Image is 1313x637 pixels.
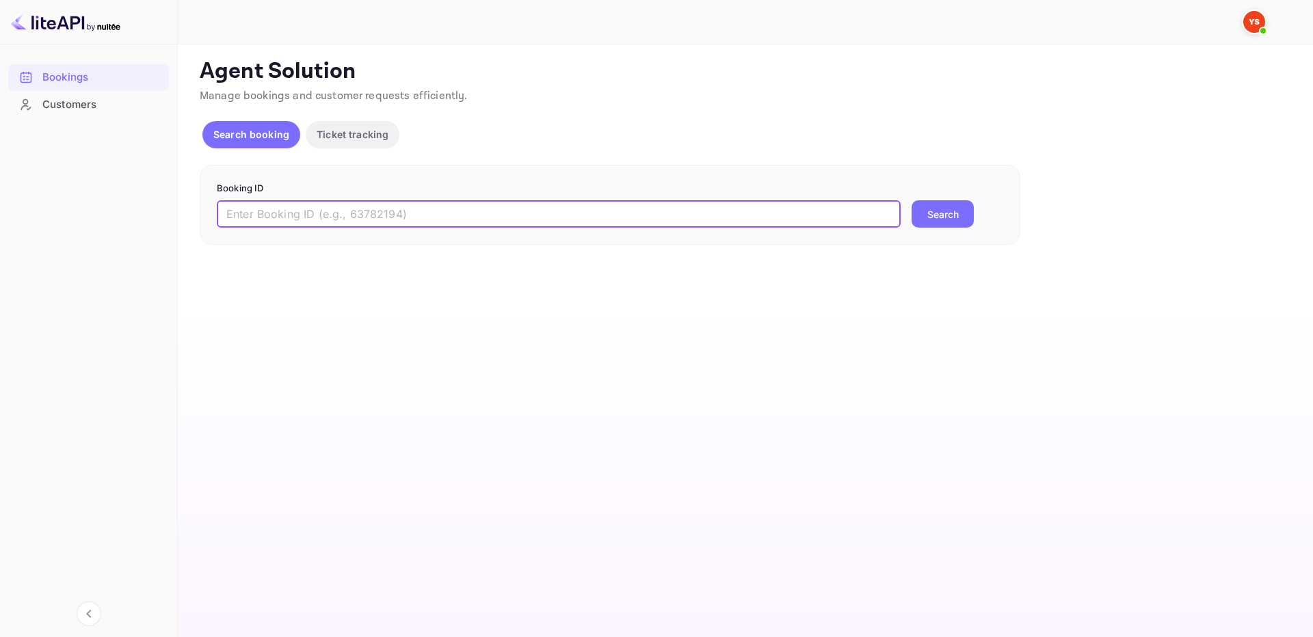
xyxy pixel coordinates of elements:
div: Customers [42,97,162,113]
img: LiteAPI logo [11,11,120,33]
div: Bookings [42,70,162,85]
a: Bookings [8,64,169,90]
img: Yandex Support [1243,11,1265,33]
p: Search booking [213,127,289,141]
p: Agent Solution [200,58,1288,85]
input: Enter Booking ID (e.g., 63782194) [217,200,901,228]
div: Bookings [8,64,169,91]
p: Ticket tracking [317,127,388,141]
p: Booking ID [217,182,1003,195]
div: Customers [8,92,169,118]
button: Search [912,200,974,228]
span: Manage bookings and customer requests efficiently. [200,89,468,103]
a: Customers [8,92,169,117]
button: Collapse navigation [77,601,101,626]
